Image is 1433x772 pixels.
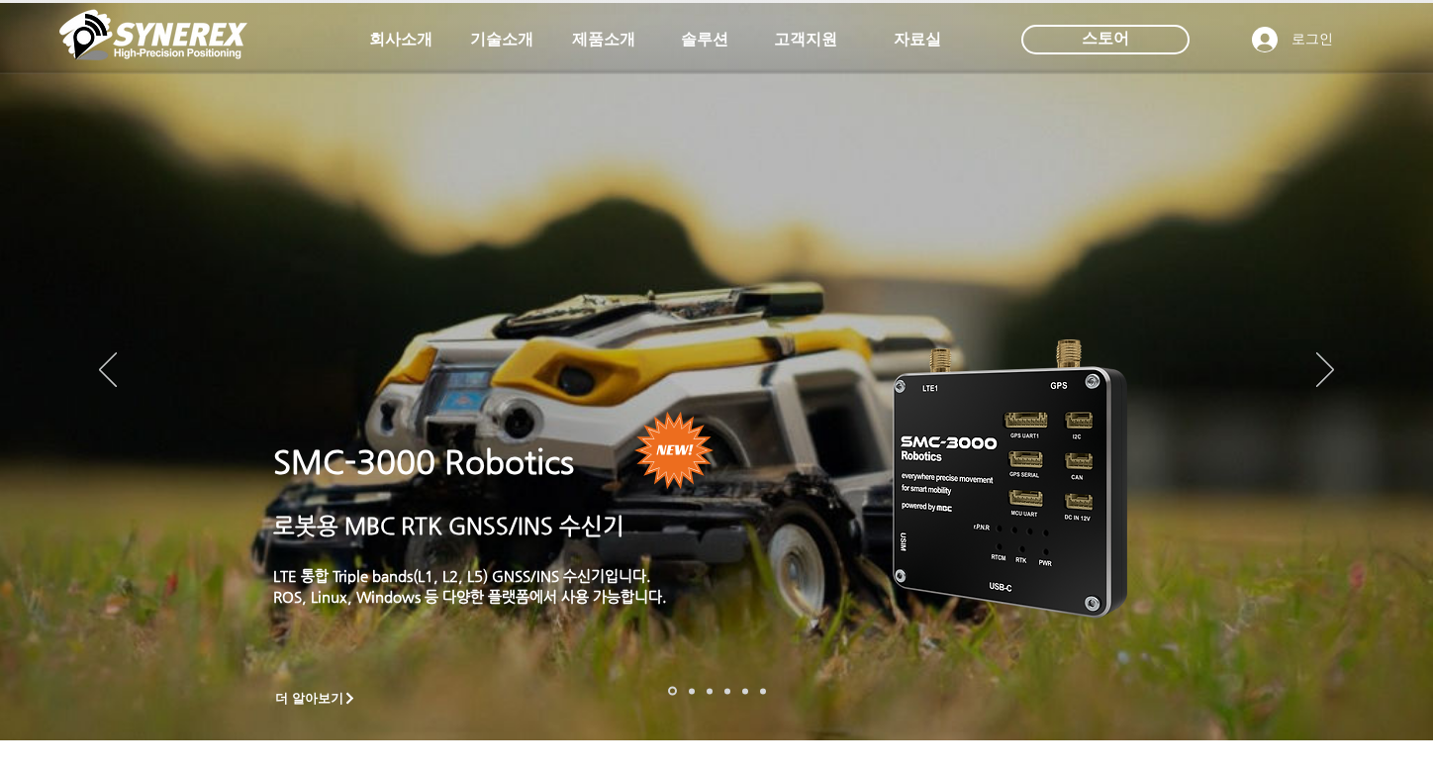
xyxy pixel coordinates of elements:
[662,687,772,696] nav: 슬라이드
[1285,30,1340,49] span: 로그인
[689,688,695,694] a: 드론 8 - SMC 2000
[756,20,855,59] a: 고객지원
[707,688,713,694] a: 측량 IoT
[554,20,653,59] a: 제품소개
[681,30,728,50] span: 솔루션
[273,567,651,584] a: LTE 통합 Triple bands(L1, L2, L5) GNSS/INS 수신기입니다.
[742,688,748,694] a: 로봇
[275,690,343,708] span: 더 알아보기
[572,30,635,50] span: 제품소개
[1238,21,1347,58] button: 로그인
[1021,25,1190,54] div: 스토어
[273,443,574,481] a: SMC-3000 Robotics
[273,513,624,538] a: 로봇용 MBC RTK GNSS/INS 수신기
[724,688,730,694] a: 자율주행
[868,20,967,59] a: 자료실
[865,310,1157,641] img: KakaoTalk_20241224_155801212.png
[655,20,754,59] a: 솔루션
[59,5,247,64] img: 씨너렉스_White_simbol_대지 1.png
[351,20,450,59] a: 회사소개
[894,30,941,50] span: 자료실
[266,686,365,711] a: 더 알아보기
[99,352,117,390] button: 이전
[369,30,432,50] span: 회사소개
[760,688,766,694] a: 정밀농업
[470,30,533,50] span: 기술소개
[668,687,677,696] a: 로봇- SMC 2000
[1316,352,1334,390] button: 다음
[273,588,667,605] a: ROS, Linux, Windows 등 다양한 플랫폼에서 사용 가능합니다.
[452,20,551,59] a: 기술소개
[1082,28,1129,49] span: 스토어
[774,30,837,50] span: 고객지원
